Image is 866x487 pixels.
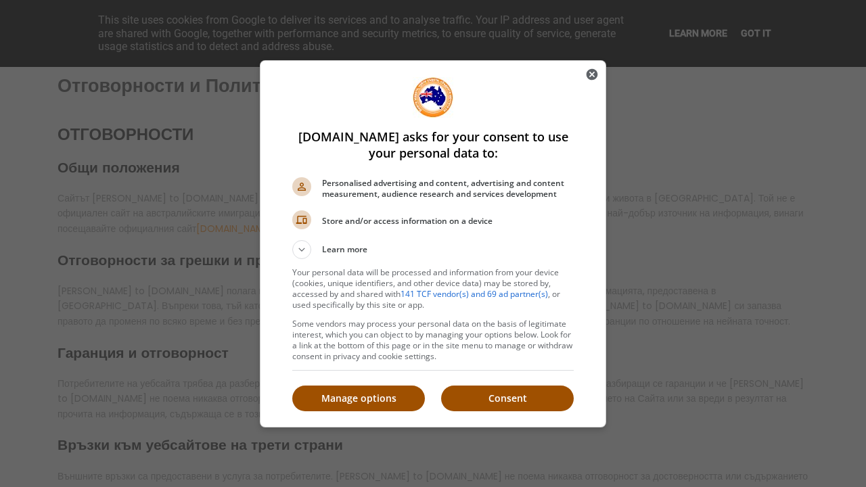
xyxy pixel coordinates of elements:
[322,216,574,227] span: Store and/or access information on a device
[441,392,574,405] p: Consent
[260,60,606,427] div: emigratetoaustralia.info asks for your consent to use your personal data to:
[441,386,574,411] button: Consent
[292,392,425,405] p: Manage options
[292,386,425,411] button: Manage options
[401,288,548,300] a: 141 TCF vendor(s) and 69 ad partner(s)
[578,61,606,88] button: Close
[322,243,367,259] span: Learn more
[413,77,453,118] img: Welcome to emigratetoaustralia.info
[322,178,574,200] span: Personalised advertising and content, advertising and content measurement, audience research and ...
[292,240,574,259] button: Learn more
[292,267,574,310] p: Your personal data will be processed and information from your device (cookies, unique identifier...
[292,129,574,161] h1: [DOMAIN_NAME] asks for your consent to use your personal data to:
[292,319,574,362] p: Some vendors may process your personal data on the basis of legitimate interest, which you can ob...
